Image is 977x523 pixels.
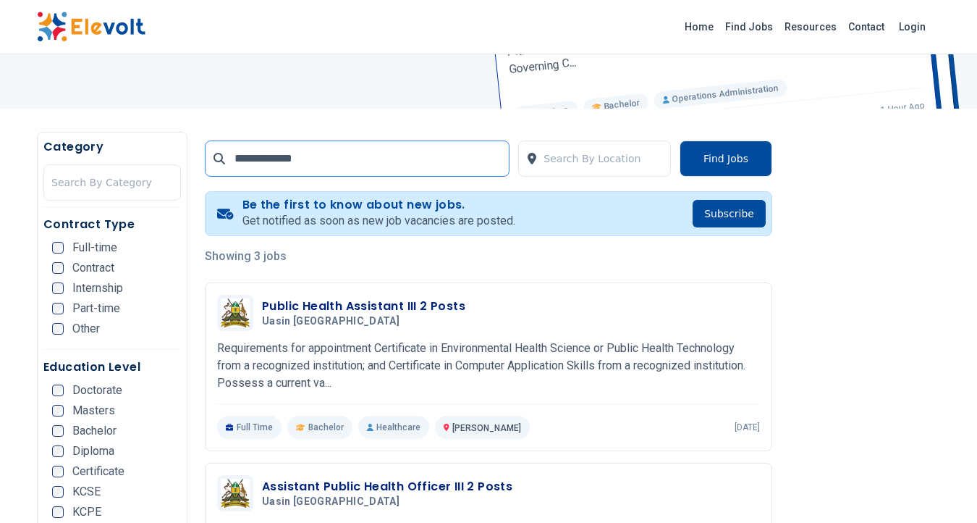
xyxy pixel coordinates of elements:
[680,141,772,177] button: Find Jobs
[217,416,282,439] p: Full Time
[52,283,64,294] input: Internship
[262,495,399,509] span: Uasin [GEOGRAPHIC_DATA]
[52,425,64,437] input: Bachelor
[72,303,120,314] span: Part-time
[52,323,64,335] input: Other
[72,445,114,457] span: Diploma
[52,385,64,396] input: Doctorate
[72,385,122,396] span: Doctorate
[679,15,719,38] a: Home
[37,12,145,42] img: Elevolt
[452,423,521,433] span: [PERSON_NAME]
[308,422,344,433] span: Bachelor
[72,425,117,437] span: Bachelor
[358,416,429,439] p: Healthcare
[719,15,779,38] a: Find Jobs
[262,298,465,315] h3: Public Health Assistant III 2 Posts
[779,15,842,38] a: Resources
[52,242,64,254] input: Full-time
[72,262,114,274] span: Contract
[242,198,515,212] h4: Be the first to know about new jobs.
[72,506,101,518] span: KCPE
[43,138,181,156] h5: Category
[842,15,890,38] a: Contact
[52,466,64,477] input: Certificate
[72,283,123,294] span: Internship
[205,248,772,265] p: Showing 3 jobs
[52,506,64,518] input: KCPE
[52,303,64,314] input: Part-time
[217,340,760,392] p: Requirements for appointment Certificate in Environmental Health Science or Public Health Technol...
[43,359,181,376] h5: Education Level
[72,242,117,254] span: Full-time
[72,466,124,477] span: Certificate
[52,405,64,417] input: Masters
[693,200,766,227] button: Subscribe
[221,298,250,328] img: Uasin Gishu County
[242,212,515,230] p: Get notified as soon as new job vacancies are posted.
[890,12,934,41] a: Login
[72,323,100,335] span: Other
[217,295,760,439] a: Uasin Gishu CountyPublic Health Assistant III 2 PostsUasin [GEOGRAPHIC_DATA]Requirements for appo...
[52,486,64,498] input: KCSE
[72,405,115,417] span: Masters
[262,315,399,328] span: Uasin [GEOGRAPHIC_DATA]
[221,479,250,509] img: Uasin Gishu County
[735,422,760,433] p: [DATE]
[262,478,512,495] h3: Assistant Public Health Officer III 2 Posts
[52,262,64,274] input: Contract
[72,486,101,498] span: KCSE
[43,216,181,233] h5: Contract Type
[905,453,977,523] iframe: Chat Widget
[52,445,64,457] input: Diploma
